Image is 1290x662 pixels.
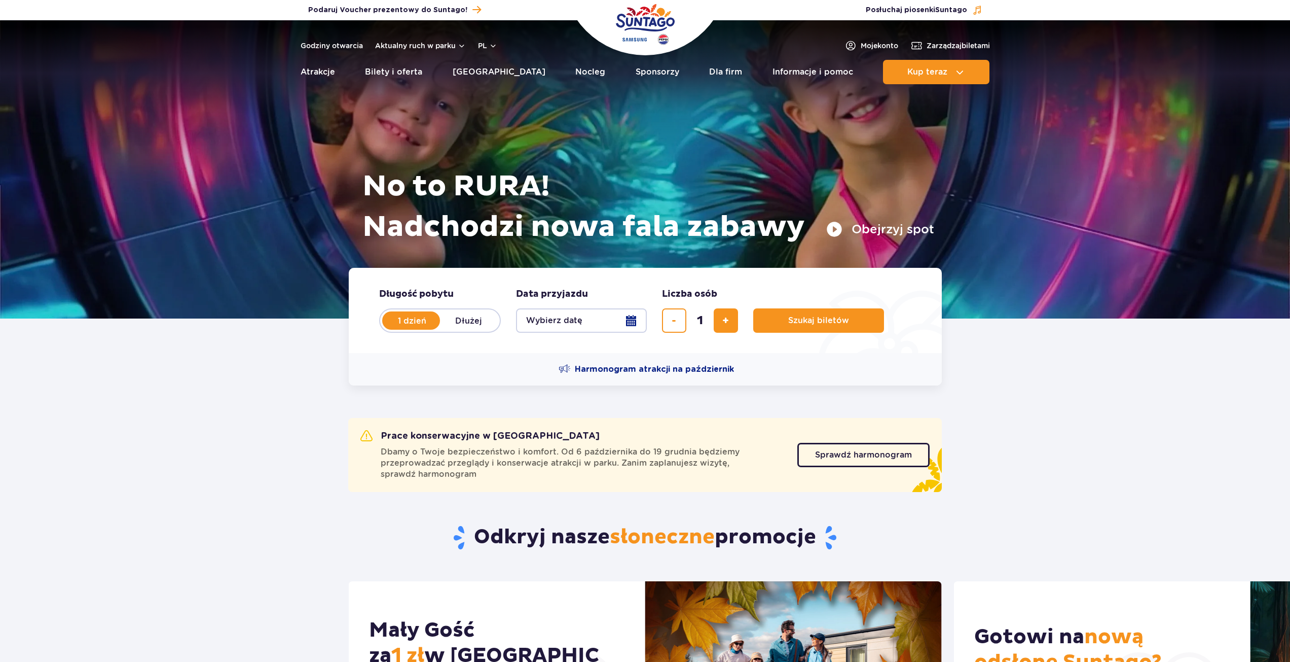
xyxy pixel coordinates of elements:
[910,40,990,52] a: Zarządzajbiletami
[844,40,898,52] a: Mojekonto
[348,525,942,551] h2: Odkryj nasze promocje
[365,60,422,84] a: Bilety i oferta
[308,3,481,17] a: Podaruj Voucher prezentowy do Suntago!
[883,60,989,84] button: Kup teraz
[610,525,715,550] span: słoneczne
[375,42,466,50] button: Aktualny ruch w parku
[797,443,930,467] a: Sprawdź harmonogram
[788,316,849,325] span: Szukaj biletów
[772,60,853,84] a: Informacje i pomoc
[360,430,600,442] h2: Prace konserwacyjne w [GEOGRAPHIC_DATA]
[516,308,647,333] button: Wybierz datę
[559,363,734,375] a: Harmonogram atrakcji na październik
[709,60,742,84] a: Dla firm
[866,5,982,15] button: Posłuchaj piosenkiSuntago
[866,5,967,15] span: Posłuchaj piosenki
[516,288,588,300] span: Data przyjazdu
[907,67,947,77] span: Kup teraz
[714,308,738,333] button: dodaj bilet
[308,5,467,15] span: Podaruj Voucher prezentowy do Suntago!
[662,288,717,300] span: Liczba osób
[301,41,363,51] a: Godziny otwarcia
[379,288,454,300] span: Długość pobytu
[575,364,734,375] span: Harmonogram atrakcji na październik
[662,308,686,333] button: usuń bilet
[440,310,498,331] label: Dłużej
[453,60,545,84] a: [GEOGRAPHIC_DATA]
[362,166,934,248] h1: No to RURA! Nadchodzi nowa fala zabawy
[815,451,912,459] span: Sprawdź harmonogram
[383,310,441,331] label: 1 dzień
[349,268,942,353] form: Planowanie wizyty w Park of Poland
[301,60,335,84] a: Atrakcje
[826,221,934,237] button: Obejrzyj spot
[753,308,884,333] button: Szukaj biletów
[861,41,898,51] span: Moje konto
[688,308,712,333] input: liczba biletów
[636,60,679,84] a: Sponsorzy
[575,60,605,84] a: Nocleg
[381,446,785,480] span: Dbamy o Twoje bezpieczeństwo i komfort. Od 6 października do 19 grudnia będziemy przeprowadzać pr...
[935,7,967,14] span: Suntago
[927,41,990,51] span: Zarządzaj biletami
[478,41,497,51] button: pl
